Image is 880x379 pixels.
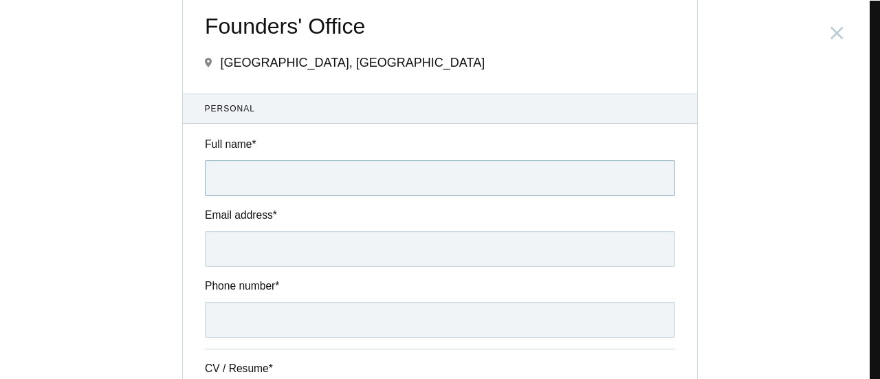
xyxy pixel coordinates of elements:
span: Founders' Office [205,14,675,39]
label: Email address [205,207,675,223]
span: Personal [205,102,676,115]
span: [GEOGRAPHIC_DATA], [GEOGRAPHIC_DATA] [220,56,485,69]
label: Phone number [205,278,675,294]
label: Full name [205,136,675,152]
label: CV / Resume [205,360,308,376]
